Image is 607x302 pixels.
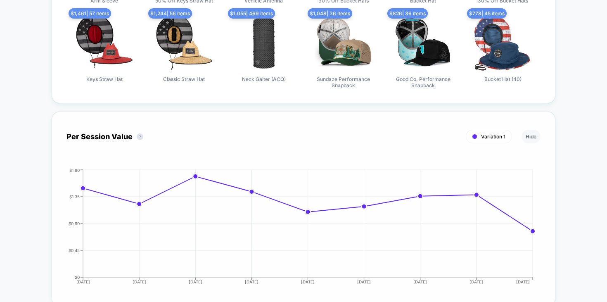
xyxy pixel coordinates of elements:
span: $ 826 | 36 items [387,8,428,19]
span: Bucket Hat (40) [484,76,522,82]
img: Keys Straw Hat [76,14,133,72]
tspan: [DATE] [244,279,258,284]
span: $ 1,055 | 469 items [228,8,275,19]
tspan: [DATE] [516,279,530,284]
tspan: $1.80 [69,167,80,172]
tspan: [DATE] [76,279,90,284]
img: Bucket Hat (40) [474,14,532,72]
img: Neck Gaiter (ACQ) [235,14,293,72]
span: Neck Gaiter (ACQ) [242,76,286,82]
tspan: $0.45 [69,247,80,252]
span: Sundaze Performance Snapback [313,76,375,88]
button: Hide [522,130,541,143]
span: Classic Straw Hat [163,76,205,82]
tspan: $0 [75,274,80,279]
span: Keys Straw Hat [86,76,123,82]
tspan: [DATE] [469,279,483,284]
img: Sundaze Performance Snapback [315,14,372,72]
span: $ 1,244 | 56 items [148,8,192,19]
img: Classic Straw Hat [155,14,213,72]
tspan: $0.90 [69,221,80,226]
span: $ 1,048 | 36 items [308,8,352,19]
span: $ 1,461 | 57 items [69,8,111,19]
tspan: [DATE] [413,279,427,284]
span: $ 778 | 45 items [467,8,507,19]
tspan: $1.35 [69,194,80,199]
tspan: [DATE] [357,279,371,284]
tspan: [DATE] [132,279,146,284]
div: PER_SESSION_VALUE [58,168,532,292]
span: Good Co. Performance Snapback [392,76,454,88]
tspan: [DATE] [188,279,202,284]
img: Good Co. Performance Snapback [394,14,452,72]
tspan: [DATE] [301,279,315,284]
button: ? [137,133,143,140]
span: Variation 1 [481,133,505,140]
